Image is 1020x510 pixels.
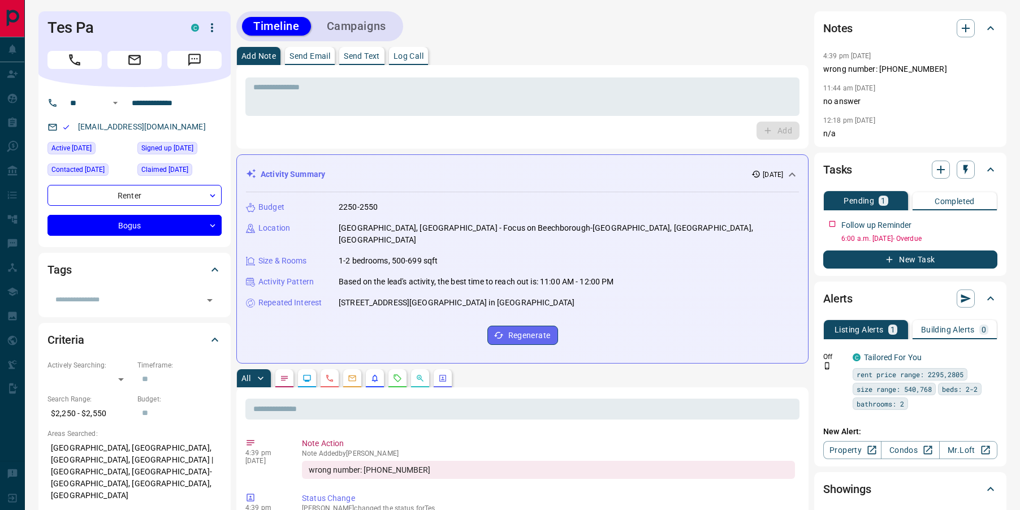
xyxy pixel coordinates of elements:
[47,326,222,353] div: Criteria
[258,255,307,267] p: Size & Rooms
[857,398,904,409] span: bathrooms: 2
[47,331,84,349] h2: Criteria
[47,163,132,179] div: Fri Aug 08 2025
[864,353,922,362] a: Tailored For You
[823,156,997,183] div: Tasks
[47,215,222,236] div: Bogus
[47,394,132,404] p: Search Range:
[853,353,861,361] div: condos.ca
[47,360,132,370] p: Actively Searching:
[823,15,997,42] div: Notes
[939,441,997,459] a: Mr.Loft
[438,374,447,383] svg: Agent Actions
[245,449,285,457] p: 4:39 pm
[857,369,963,380] span: rent price range: 2295,2805
[841,219,911,231] p: Follow up Reminder
[191,24,199,32] div: condos.ca
[47,439,222,505] p: [GEOGRAPHIC_DATA], [GEOGRAPHIC_DATA], [GEOGRAPHIC_DATA], [GEOGRAPHIC_DATA] | [GEOGRAPHIC_DATA], [...
[823,161,852,179] h2: Tasks
[935,197,975,205] p: Completed
[51,164,105,175] span: Contacted [DATE]
[344,52,380,60] p: Send Text
[339,201,378,213] p: 2250-2550
[982,326,986,334] p: 0
[137,360,222,370] p: Timeframe:
[137,394,222,404] p: Budget:
[47,185,222,206] div: Renter
[241,374,250,382] p: All
[258,201,284,213] p: Budget
[881,197,885,205] p: 1
[763,170,783,180] p: [DATE]
[258,276,314,288] p: Activity Pattern
[242,17,311,36] button: Timeline
[942,383,978,395] span: beds: 2-2
[823,441,881,459] a: Property
[393,374,402,383] svg: Requests
[245,457,285,465] p: [DATE]
[921,326,975,334] p: Building Alerts
[47,51,102,69] span: Call
[823,19,853,37] h2: Notes
[107,51,162,69] span: Email
[339,297,574,309] p: [STREET_ADDRESS][GEOGRAPHIC_DATA] in [GEOGRAPHIC_DATA]
[823,52,871,60] p: 4:39 pm [DATE]
[137,142,222,158] div: Fri Aug 08 2025
[844,197,874,205] p: Pending
[246,164,799,185] div: Activity Summary[DATE]
[823,480,871,498] h2: Showings
[823,289,853,308] h2: Alerts
[823,250,997,269] button: New Task
[261,168,325,180] p: Activity Summary
[141,142,193,154] span: Signed up [DATE]
[325,374,334,383] svg: Calls
[339,276,614,288] p: Based on the lead's activity, the best time to reach out is: 11:00 AM - 12:00 PM
[348,374,357,383] svg: Emails
[857,383,932,395] span: size range: 540,768
[302,438,795,450] p: Note Action
[47,429,222,439] p: Areas Searched:
[289,52,330,60] p: Send Email
[141,164,188,175] span: Claimed [DATE]
[302,374,312,383] svg: Lead Browsing Activity
[339,255,438,267] p: 1-2 bedrooms, 500-699 sqft
[302,492,795,504] p: Status Change
[167,51,222,69] span: Message
[881,441,939,459] a: Condos
[823,426,997,438] p: New Alert:
[823,116,875,124] p: 12:18 pm [DATE]
[823,128,997,140] p: n/a
[370,374,379,383] svg: Listing Alerts
[302,450,795,457] p: Note Added by [PERSON_NAME]
[394,52,423,60] p: Log Call
[47,19,174,37] h1: Tes Pa
[823,63,997,75] p: wrong number: [PHONE_NUMBER]
[47,404,132,423] p: $2,250 - $2,550
[51,142,92,154] span: Active [DATE]
[487,326,558,345] button: Regenerate
[835,326,884,334] p: Listing Alerts
[315,17,397,36] button: Campaigns
[823,352,846,362] p: Off
[258,222,290,234] p: Location
[416,374,425,383] svg: Opportunities
[78,122,206,131] a: [EMAIL_ADDRESS][DOMAIN_NAME]
[202,292,218,308] button: Open
[823,476,997,503] div: Showings
[841,234,997,244] p: 6:00 a.m. [DATE] - Overdue
[339,222,799,246] p: [GEOGRAPHIC_DATA], [GEOGRAPHIC_DATA] - Focus on Beechborough-[GEOGRAPHIC_DATA], [GEOGRAPHIC_DATA]...
[109,96,122,110] button: Open
[47,256,222,283] div: Tags
[241,52,276,60] p: Add Note
[302,461,795,479] div: wrong number: [PHONE_NUMBER]
[47,142,132,158] div: Fri Aug 08 2025
[62,123,70,131] svg: Email Valid
[47,261,71,279] h2: Tags
[891,326,895,334] p: 1
[823,84,875,92] p: 11:44 am [DATE]
[823,362,831,370] svg: Push Notification Only
[280,374,289,383] svg: Notes
[823,285,997,312] div: Alerts
[823,96,997,107] p: no answer
[137,163,222,179] div: Fri Aug 08 2025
